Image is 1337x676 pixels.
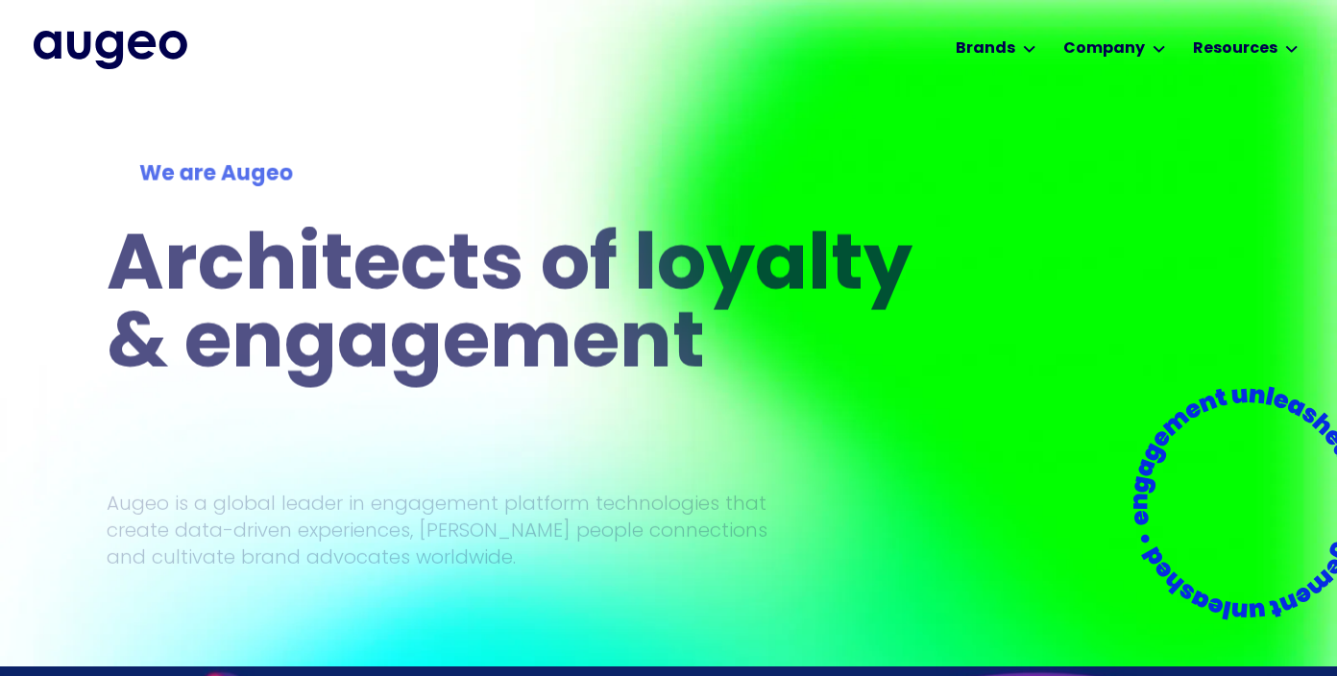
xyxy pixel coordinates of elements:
[956,37,1015,60] div: Brands
[139,158,904,190] div: We are Augeo
[34,31,187,69] a: home
[107,490,767,570] p: Augeo is a global leader in engagement platform technologies that create data-driven experiences,...
[1193,37,1277,60] div: Resources
[107,230,936,386] h1: Architects of loyalty & engagement
[34,31,187,69] img: Augeo's full logo in midnight blue.
[1063,37,1145,60] div: Company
